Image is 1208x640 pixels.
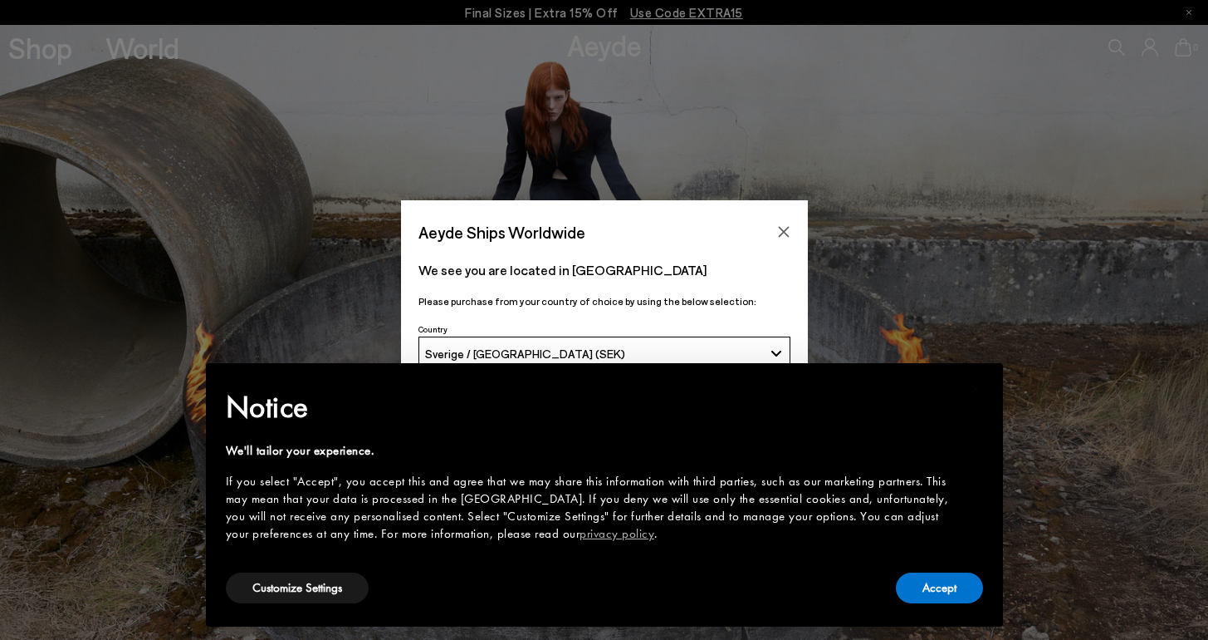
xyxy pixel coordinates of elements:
button: Close this notice [956,368,996,408]
span: Aeyde Ships Worldwide [418,218,585,247]
span: Sverige / [GEOGRAPHIC_DATA] (SEK) [425,347,625,361]
div: We'll tailor your experience. [226,442,956,460]
p: We see you are located in [GEOGRAPHIC_DATA] [418,260,790,280]
button: Customize Settings [226,573,369,603]
h2: Notice [226,386,956,429]
p: Please purchase from your country of choice by using the below selection: [418,293,790,309]
span: Country [418,324,447,334]
a: privacy policy [580,525,654,542]
button: Close [771,219,796,244]
div: If you select "Accept", you accept this and agree that we may share this information with third p... [226,473,956,543]
button: Accept [896,573,983,603]
span: × [971,375,981,401]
